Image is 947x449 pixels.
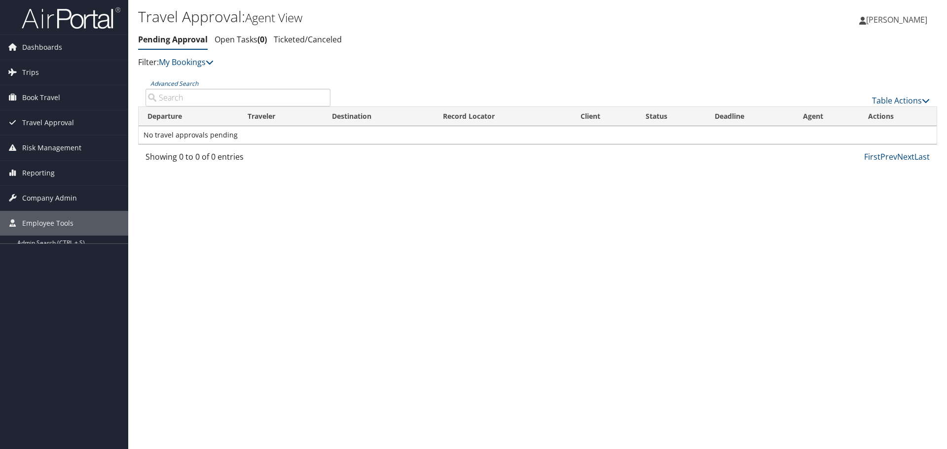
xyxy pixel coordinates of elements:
a: Pending Approval [138,34,208,45]
a: [PERSON_NAME] [859,5,937,35]
span: Trips [22,60,39,85]
th: Record Locator: activate to sort column ascending [434,107,572,126]
th: Status: activate to sort column ascending [637,107,706,126]
a: Last [914,151,930,162]
span: 0 [257,34,267,45]
a: My Bookings [159,57,214,68]
th: Client: activate to sort column descending [572,107,637,126]
div: Showing 0 to 0 of 0 entries [146,151,330,168]
th: Destination: activate to sort column ascending [323,107,434,126]
th: Traveler: activate to sort column ascending [239,107,323,126]
span: Company Admin [22,186,77,210]
a: Prev [880,151,897,162]
small: Agent View [245,9,302,26]
a: Advanced Search [150,79,198,88]
a: Next [897,151,914,162]
a: Open Tasks0 [215,34,267,45]
span: Travel Approval [22,110,74,135]
p: Filter: [138,56,671,69]
h1: Travel Approval: [138,6,671,27]
span: Reporting [22,161,55,185]
a: First [864,151,880,162]
th: Deadline: activate to sort column ascending [706,107,794,126]
th: Departure: activate to sort column ascending [139,107,239,126]
input: Advanced Search [146,89,330,106]
th: Agent: activate to sort column ascending [794,107,859,126]
span: Employee Tools [22,211,73,236]
img: airportal-logo.png [22,6,120,30]
span: [PERSON_NAME] [866,14,927,25]
span: Book Travel [22,85,60,110]
a: Ticketed/Canceled [274,34,342,45]
span: Dashboards [22,35,62,60]
td: No travel approvals pending [139,126,937,144]
a: Table Actions [872,95,930,106]
span: Risk Management [22,136,81,160]
th: Actions [859,107,937,126]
